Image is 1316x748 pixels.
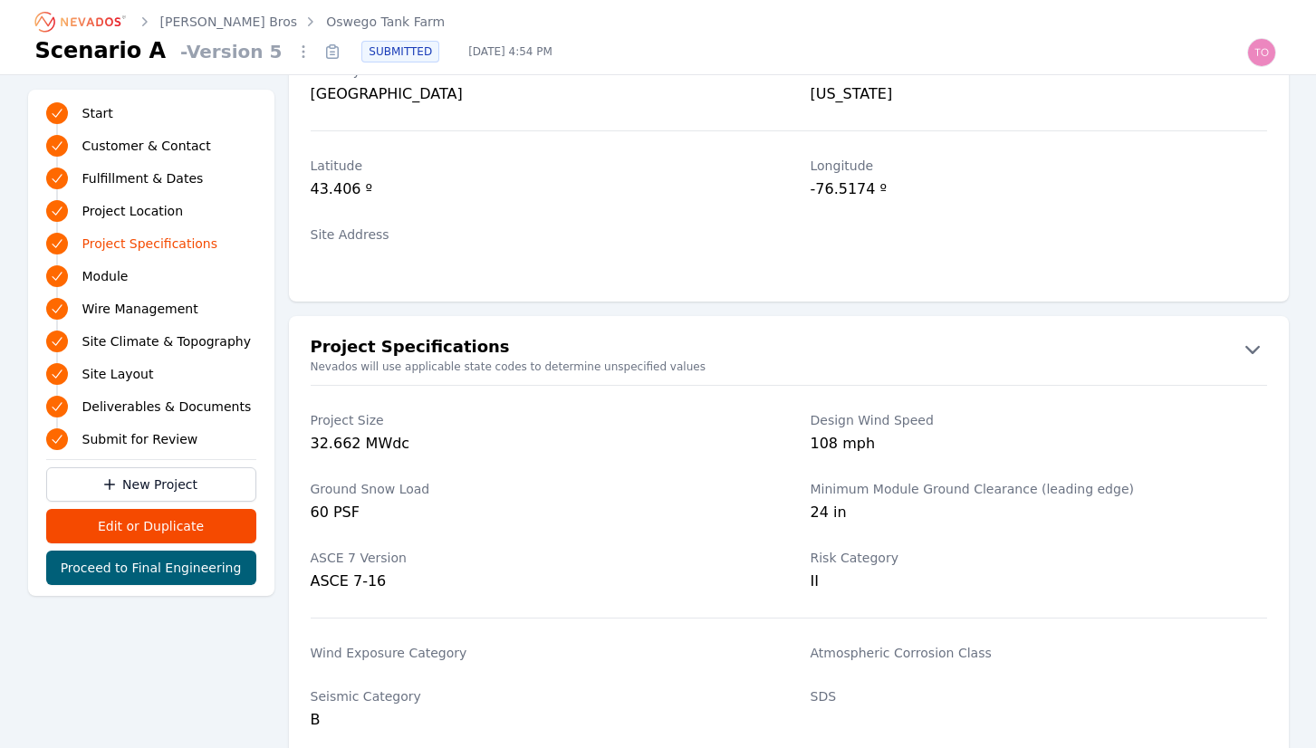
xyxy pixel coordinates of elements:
[35,36,167,65] h1: Scenario A
[311,644,767,662] label: Wind Exposure Category
[811,549,1267,567] label: Risk Category
[811,411,1267,429] label: Design Wind Speed
[35,7,446,36] nav: Breadcrumb
[82,104,113,122] span: Start
[82,332,251,350] span: Site Climate & Topography
[46,509,256,543] button: Edit or Duplicate
[82,235,218,253] span: Project Specifications
[311,549,767,567] label: ASCE 7 Version
[82,430,198,448] span: Submit for Review
[311,709,767,731] div: B
[46,551,256,585] button: Proceed to Final Engineering
[311,687,767,705] label: Seismic Category
[311,571,767,592] div: ASCE 7-16
[160,13,298,31] a: [PERSON_NAME] Bros
[811,433,1267,458] div: 108 mph
[326,13,445,31] a: Oswego Tank Farm
[82,267,129,285] span: Module
[811,157,1267,175] label: Longitude
[811,571,1267,592] div: II
[82,202,184,220] span: Project Location
[82,398,252,416] span: Deliverables & Documents
[173,39,289,64] span: - Version 5
[311,83,767,105] div: [GEOGRAPHIC_DATA]
[811,687,1267,705] label: SDS
[811,480,1267,498] label: Minimum Module Ground Clearance (leading edge)
[361,41,439,62] div: SUBMITTED
[46,101,256,452] nav: Progress
[311,433,767,458] div: 32.662 MWdc
[311,178,767,204] div: 43.406 º
[811,83,1267,105] div: [US_STATE]
[311,502,767,527] div: 60 PSF
[46,467,256,502] a: New Project
[289,334,1289,363] button: Project Specifications
[311,480,767,498] label: Ground Snow Load
[311,411,767,429] label: Project Size
[311,157,767,175] label: Latitude
[454,44,567,59] span: [DATE] 4:54 PM
[811,644,1267,662] label: Atmospheric Corrosion Class
[811,178,1267,204] div: -76.5174 º
[1247,38,1276,67] img: todd.padezanin@nevados.solar
[311,225,767,244] label: Site Address
[311,334,510,363] h2: Project Specifications
[82,300,198,318] span: Wire Management
[811,502,1267,527] div: 24 in
[82,365,154,383] span: Site Layout
[82,169,204,187] span: Fulfillment & Dates
[289,360,1289,374] small: Nevados will use applicable state codes to determine unspecified values
[82,137,211,155] span: Customer & Contact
